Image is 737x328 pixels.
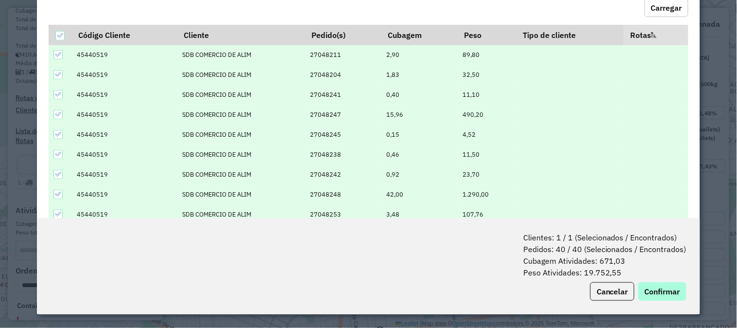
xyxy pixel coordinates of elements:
[177,125,305,145] td: SDB COMERCIO DE ALIM
[516,25,623,45] th: Tipo de cliente
[71,164,177,184] td: 45440519
[71,204,177,224] td: 45440519
[310,150,341,159] span: 27048238
[71,85,177,105] td: 45440519
[177,164,305,184] td: SDB COMERCIO DE ALIM
[381,65,458,85] td: 1,83
[310,190,341,199] span: 27048248
[590,282,634,301] button: Cancelar
[177,145,305,164] td: SDB COMERCIO DE ALIM
[458,184,516,204] td: 1.290,00
[458,65,516,85] td: 32,50
[177,105,305,125] td: SDB COMERCIO DE ALIM
[71,45,177,65] td: 45440519
[71,184,177,204] td: 45440519
[310,91,341,99] span: 27048241
[177,65,305,85] td: SDB COMERCIO DE ALIM
[177,85,305,105] td: SDB COMERCIO DE ALIM
[624,25,688,45] th: Rotas
[305,25,381,45] th: Pedido(s)
[638,282,686,301] button: Confirmar
[177,184,305,204] td: SDB COMERCIO DE ALIM
[381,25,458,45] th: Cubagem
[458,25,516,45] th: Peso
[310,71,341,79] span: 27048204
[458,45,516,65] td: 89,80
[310,210,341,219] span: 27048253
[381,105,458,125] td: 15,96
[381,145,458,164] td: 0,46
[458,105,516,125] td: 490,20
[310,51,341,59] span: 27048211
[71,65,177,85] td: 45440519
[177,25,305,45] th: Cliente
[458,145,516,164] td: 11,50
[458,204,516,224] td: 107,76
[381,125,458,145] td: 0,15
[310,170,341,179] span: 27048242
[381,164,458,184] td: 0,92
[381,204,458,224] td: 3,48
[458,164,516,184] td: 23,70
[71,105,177,125] td: 45440519
[310,130,341,139] span: 27048245
[381,184,458,204] td: 42,00
[177,204,305,224] td: SDB COMERCIO DE ALIM
[71,25,177,45] th: Código Cliente
[177,45,305,65] td: SDB COMERCIO DE ALIM
[458,85,516,105] td: 11,10
[71,125,177,145] td: 45440519
[458,125,516,145] td: 4,52
[381,45,458,65] td: 2,90
[71,145,177,164] td: 45440519
[381,85,458,105] td: 0,40
[523,232,686,278] span: Clientes: 1 / 1 (Selecionados / Encontrados) Pedidos: 40 / 40 (Selecionados / Encontrados) Cubage...
[310,110,341,119] span: 27048247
